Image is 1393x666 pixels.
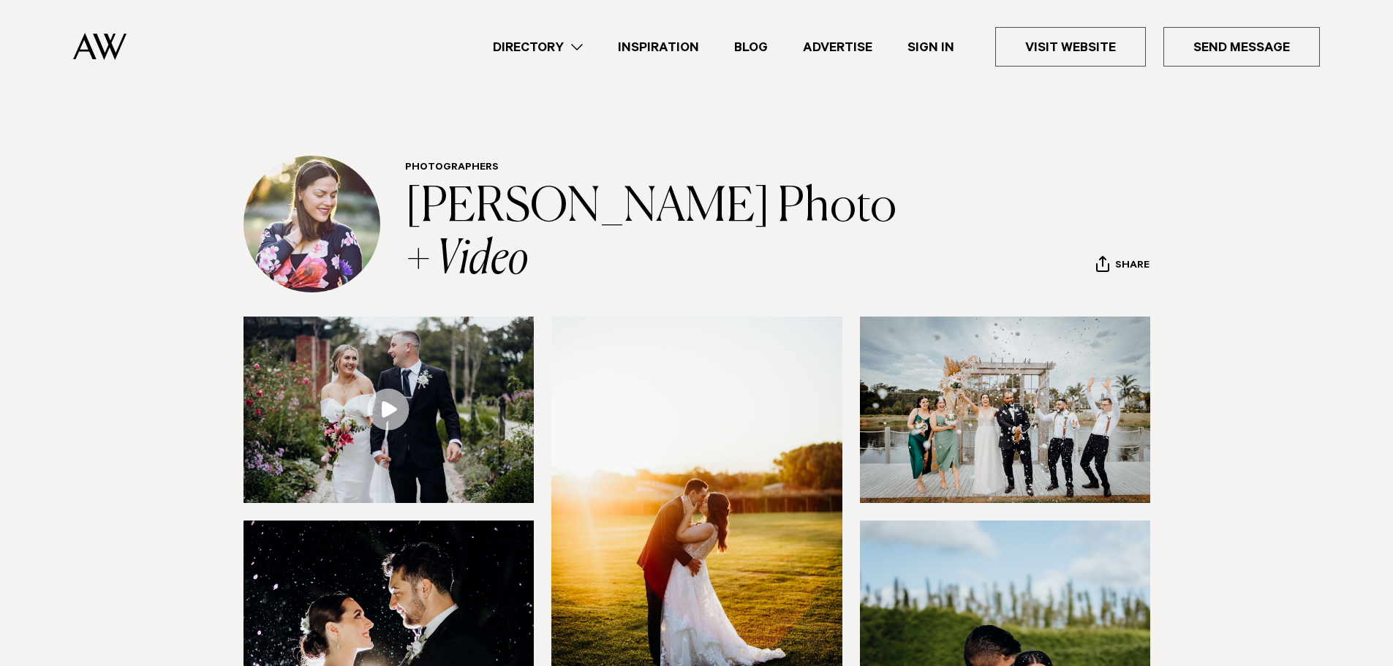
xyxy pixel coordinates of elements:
a: Advertise [785,37,890,57]
img: Auckland Weddings Logo [73,33,127,60]
a: Blog [717,37,785,57]
a: [PERSON_NAME] Photo + Video [405,184,904,284]
a: Sign In [890,37,972,57]
img: Profile Avatar [244,156,380,292]
a: Photographers [405,162,499,174]
a: Inspiration [600,37,717,57]
span: Share [1115,260,1149,273]
a: Send Message [1163,27,1320,67]
a: Directory [475,37,600,57]
a: Visit Website [995,27,1146,67]
button: Share [1095,255,1150,277]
